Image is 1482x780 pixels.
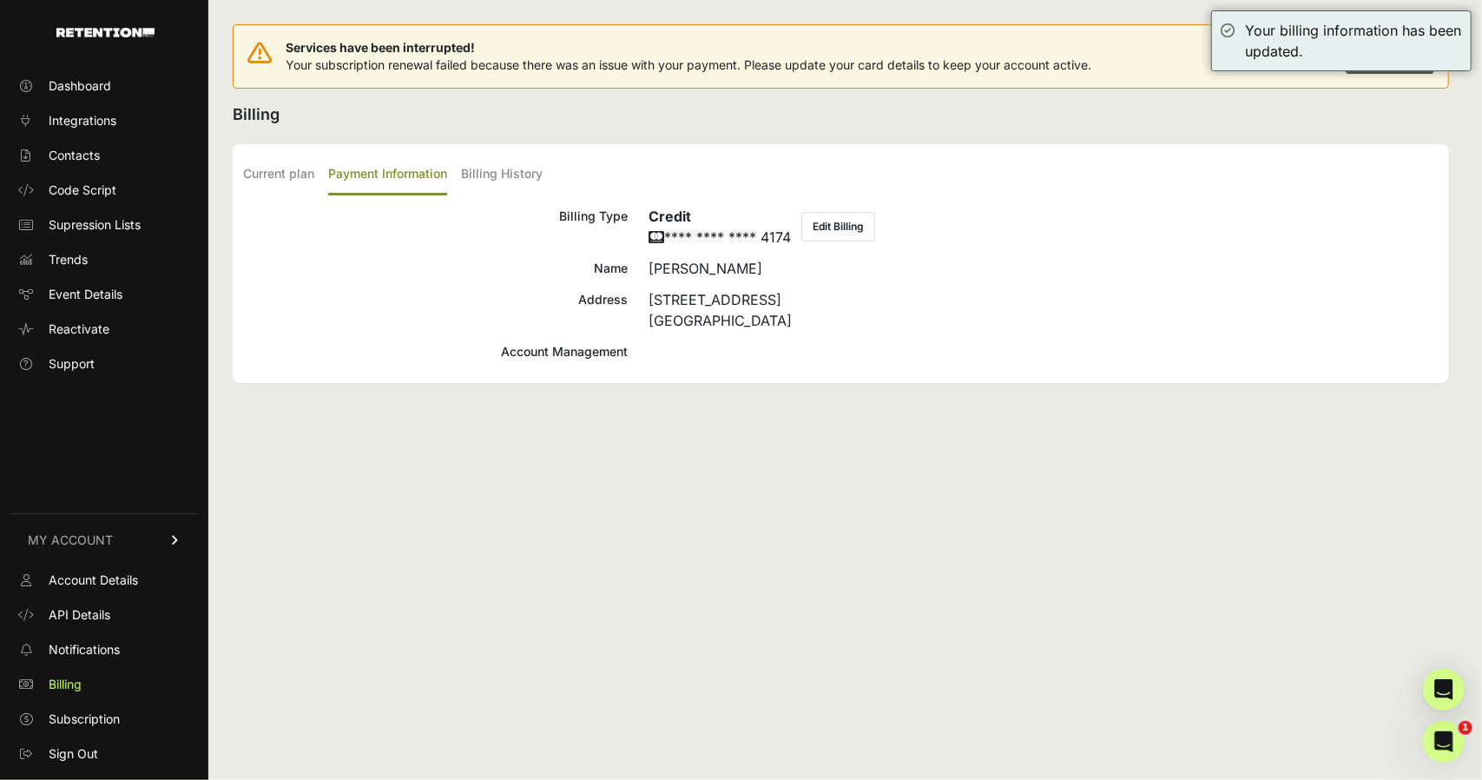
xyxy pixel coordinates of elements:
label: Payment Information [328,155,447,195]
span: Subscription [49,711,120,728]
h6: Credit [649,206,791,227]
span: Notifications [49,641,120,658]
div: Open Intercom Messenger [1423,669,1465,711]
a: Support [10,350,198,378]
img: Retention.com [56,28,155,37]
span: Sign Out [49,745,98,763]
a: Reactivate [10,315,198,343]
label: Current plan [243,155,314,195]
a: Billing [10,671,198,698]
a: MY ACCOUNT [10,513,198,566]
span: 1 [1459,721,1472,735]
div: Address [243,289,628,331]
a: Subscription [10,705,198,733]
span: Supression Lists [49,216,141,234]
a: Account Details [10,566,198,594]
a: Code Script [10,176,198,204]
span: Integrations [49,112,116,129]
div: [STREET_ADDRESS] [GEOGRAPHIC_DATA] [649,289,1439,331]
a: Sign Out [10,740,198,768]
span: API Details [49,606,110,624]
a: Supression Lists [10,211,198,239]
h2: Billing [233,102,1449,127]
span: MY ACCOUNT [28,532,113,549]
span: Event Details [49,286,122,303]
button: Edit Billing [801,212,875,241]
div: Your billing information has been updated. [1245,20,1462,62]
div: Account Management [243,341,628,362]
span: Your subscription renewal failed because there was an issue with your payment. Please update your... [286,57,1091,72]
span: Services have been interrupted! [286,39,1091,56]
span: Reactivate [49,321,109,338]
span: Support [49,355,95,373]
div: [PERSON_NAME] [649,258,1439,279]
a: Dashboard [10,72,198,100]
div: Billing Type [243,206,628,248]
a: Integrations [10,107,198,135]
a: Contacts [10,142,198,169]
iframe: Intercom live chat [1423,721,1465,763]
span: Dashboard [49,77,111,95]
a: Event Details [10,281,198,308]
span: Code Script [49,182,116,199]
span: Trends [49,251,88,268]
a: Trends [10,246,198,274]
span: Billing [49,676,82,693]
span: Contacts [49,147,100,164]
a: API Details [10,601,198,629]
div: Name [243,258,628,279]
label: Billing History [461,155,543,195]
span: Account Details [49,572,138,589]
a: Notifications [10,636,198,664]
